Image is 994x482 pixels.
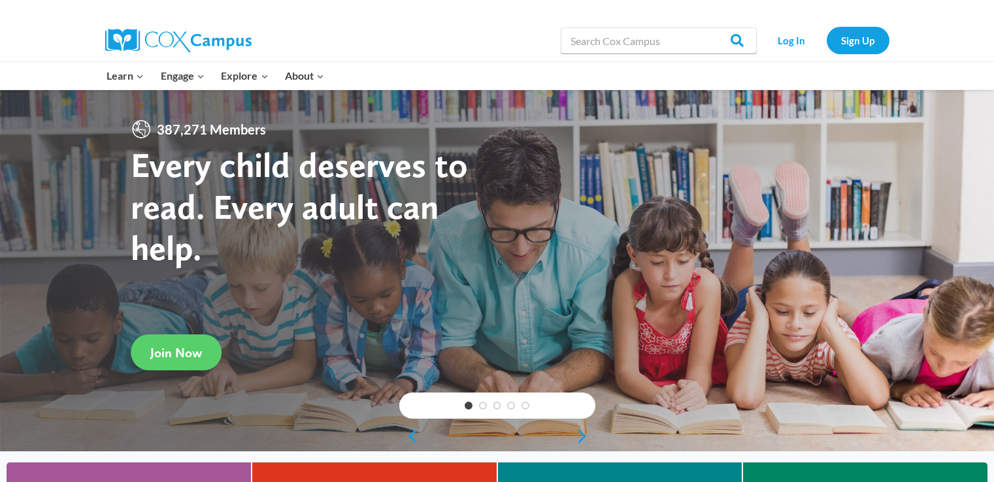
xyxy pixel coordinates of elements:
a: next [576,428,595,444]
span: Explore [221,67,268,84]
a: Sign Up [827,27,889,54]
a: 2 [479,402,487,410]
a: Log In [763,27,820,54]
span: About [285,67,324,84]
span: Join Now [150,345,202,361]
a: 4 [507,402,515,410]
span: Learn [107,67,144,84]
span: 387,271 Members [152,119,271,140]
span: Engage [161,67,205,84]
img: Cox Campus [105,29,252,52]
input: Search Cox Campus [561,27,757,54]
nav: Secondary Navigation [763,27,889,54]
a: previous [399,428,419,444]
a: Join Now [131,334,222,370]
a: 1 [465,402,472,410]
nav: Primary Navigation [99,62,333,89]
a: 3 [493,402,501,410]
div: content slider buttons [399,423,595,449]
a: 5 [522,402,529,410]
strong: Every child deserves to read. Every adult can help. [131,144,468,268]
